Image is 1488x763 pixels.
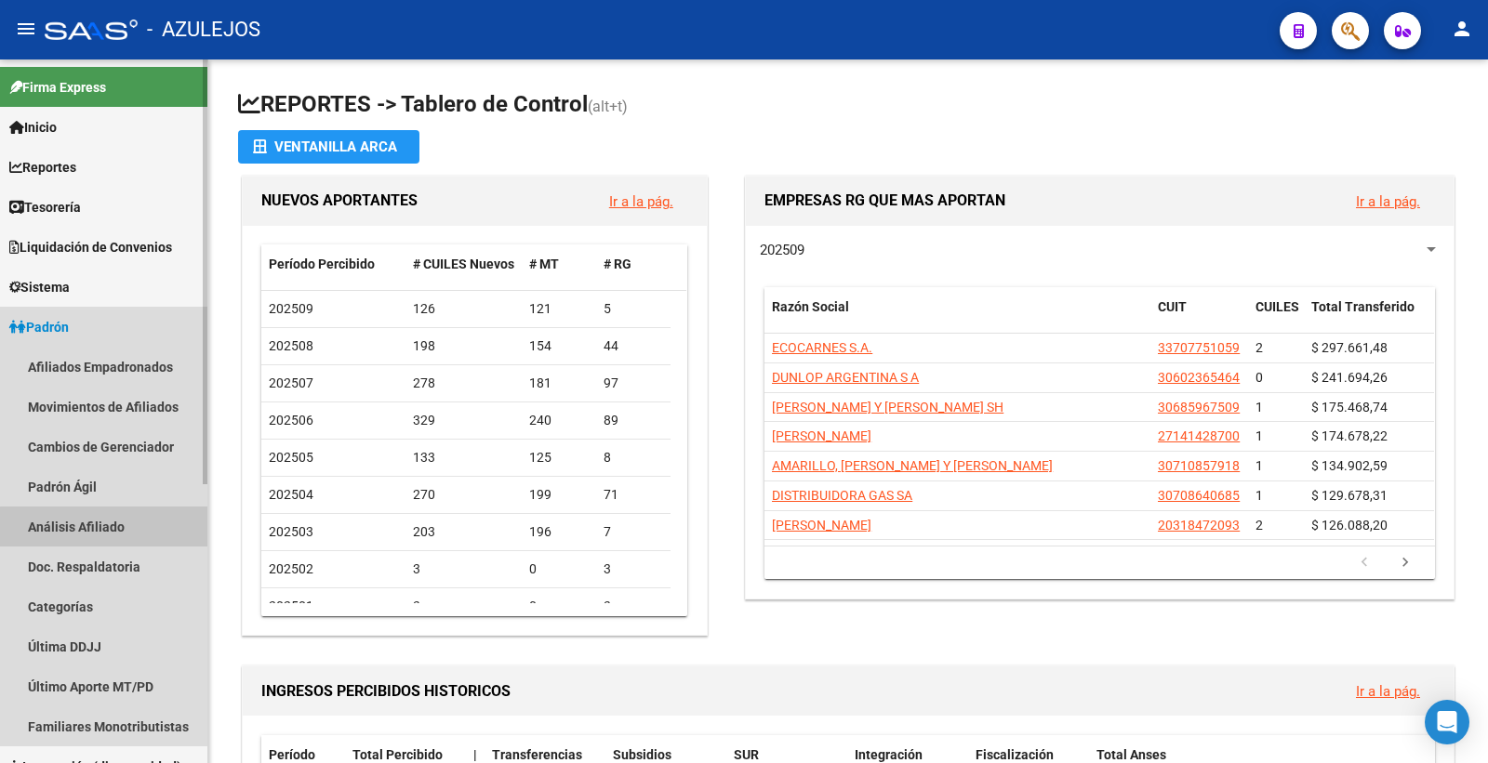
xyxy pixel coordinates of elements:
[604,298,663,320] div: 5
[413,298,514,320] div: 126
[1158,428,1240,443] span: 27141428700
[1425,700,1469,744] div: Open Intercom Messenger
[1341,184,1435,218] button: Ir a la pág.
[9,317,69,337] span: Padrón
[1311,340,1388,355] span: $ 297.661,48
[772,400,1003,414] span: [PERSON_NAME] Y [PERSON_NAME] SH
[764,287,1150,349] datatable-header-cell: Razón Social
[1158,518,1240,533] span: 20318472093
[1311,370,1388,385] span: $ 241.694,26
[1347,553,1382,573] a: go to previous page
[1255,458,1263,473] span: 1
[413,373,514,394] div: 278
[529,596,589,617] div: 0
[269,599,313,613] span: 202501
[1311,518,1388,533] span: $ 126.088,20
[855,747,923,762] span: Integración
[473,747,477,762] span: |
[15,18,37,40] mat-icon: menu
[529,335,589,357] div: 154
[772,340,872,355] span: ECOCARNES S.A.
[604,521,663,543] div: 7
[976,747,1054,762] span: Fiscalización
[1158,400,1240,414] span: 30685967509
[604,257,631,271] span: # RG
[1255,299,1299,314] span: CUILES
[764,191,1005,209] span: EMPRESAS RG QUE MAS APORTAN
[269,413,313,428] span: 202506
[604,447,663,468] div: 8
[1158,458,1240,473] span: 30710857918
[261,682,511,700] span: INGRESOS PERCIBIDOS HISTORICOS
[1341,674,1435,708] button: Ir a la pág.
[9,197,81,217] span: Tesorería
[529,298,589,320] div: 121
[253,130,405,164] div: Ventanilla ARCA
[269,375,313,390] span: 202507
[760,242,804,258] span: 202509
[604,596,663,617] div: 3
[604,410,663,431] div: 89
[1255,400,1263,414] span: 1
[238,130,419,164] button: Ventanilla ARCA
[1311,458,1388,473] span: $ 134.902,59
[604,559,663,580] div: 3
[238,89,1458,122] h1: REPORTES -> Tablero de Control
[529,521,589,543] div: 196
[269,561,313,576] span: 202502
[413,521,514,543] div: 203
[604,484,663,506] div: 71
[261,191,418,209] span: NUEVOS APORTANTES
[772,370,919,385] span: DUNLOP ARGENTINA S A
[269,257,375,271] span: Período Percibido
[261,244,405,284] datatable-header-cell: Período Percibido
[613,747,671,762] span: Subsidios
[1304,287,1434,349] datatable-header-cell: Total Transferido
[529,559,589,580] div: 0
[405,244,522,284] datatable-header-cell: # CUILES Nuevos
[413,447,514,468] div: 133
[413,596,514,617] div: 3
[772,299,849,314] span: Razón Social
[269,301,313,316] span: 202509
[1356,683,1420,700] a: Ir a la pág.
[594,184,688,218] button: Ir a la pág.
[1248,287,1304,349] datatable-header-cell: CUILES
[1356,193,1420,210] a: Ir a la pág.
[1255,518,1263,533] span: 2
[1311,400,1388,414] span: $ 175.468,74
[9,277,70,297] span: Sistema
[1255,340,1263,355] span: 2
[529,373,589,394] div: 181
[1158,488,1240,503] span: 30708640685
[1311,299,1415,314] span: Total Transferido
[269,524,313,539] span: 202503
[529,447,589,468] div: 125
[772,458,1053,473] span: AMARILLO, [PERSON_NAME] Y [PERSON_NAME]
[588,98,628,115] span: (alt+t)
[1158,340,1240,355] span: 33707751059
[772,428,871,443] span: [PERSON_NAME]
[1388,553,1423,573] a: go to next page
[609,193,673,210] a: Ir a la pág.
[734,747,759,762] span: SUR
[1451,18,1473,40] mat-icon: person
[9,237,172,257] span: Liquidación de Convenios
[413,484,514,506] div: 270
[1311,488,1388,503] span: $ 129.678,31
[522,244,596,284] datatable-header-cell: # MT
[1158,370,1240,385] span: 30602365464
[147,9,260,50] span: - AZULEJOS
[413,335,514,357] div: 198
[413,257,514,271] span: # CUILES Nuevos
[9,77,106,98] span: Firma Express
[413,410,514,431] div: 329
[604,373,663,394] div: 97
[413,559,514,580] div: 3
[269,450,313,465] span: 202505
[352,747,443,762] span: Total Percibido
[269,338,313,353] span: 202508
[1150,287,1248,349] datatable-header-cell: CUIT
[9,157,76,178] span: Reportes
[1255,370,1263,385] span: 0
